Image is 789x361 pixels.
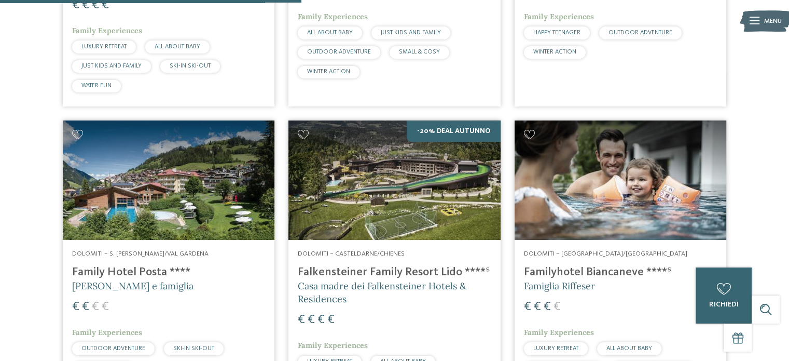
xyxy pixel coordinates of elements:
span: € [298,314,305,326]
span: € [534,301,541,313]
span: € [544,301,551,313]
span: € [553,301,561,313]
span: Family Experiences [298,341,368,350]
span: LUXURY RETREAT [533,345,578,352]
span: Casa madre dei Falkensteiner Hotels & Residences [298,280,466,305]
span: Dolomiti – [GEOGRAPHIC_DATA]/[GEOGRAPHIC_DATA] [524,250,687,257]
span: € [317,314,325,326]
span: € [82,301,89,313]
span: OUTDOOR ADVENTURE [81,345,145,352]
span: Famiglia Riffeser [524,280,595,292]
img: Cercate un hotel per famiglie? Qui troverete solo i migliori! [515,121,726,240]
h4: Falkensteiner Family Resort Lido ****ˢ [298,265,491,279]
span: ALL ABOUT BABY [155,44,200,50]
span: € [327,314,335,326]
span: Dolomiti – S. [PERSON_NAME]/Val Gardena [72,250,209,257]
span: ALL ABOUT BABY [606,345,652,352]
h4: Family Hotel Posta **** [72,265,265,279]
span: Family Experiences [524,12,594,21]
span: SMALL & COSY [399,49,440,55]
span: Dolomiti – Casteldarne/Chienes [298,250,405,257]
span: WINTER ACTION [307,69,350,75]
span: Family Experiences [72,26,142,35]
span: € [92,301,99,313]
span: € [524,301,531,313]
span: € [102,301,109,313]
img: Cercate un hotel per famiglie? Qui troverete solo i migliori! [288,121,500,240]
span: SKI-IN SKI-OUT [170,63,211,69]
a: richiedi [696,268,752,324]
span: € [308,314,315,326]
h4: Familyhotel Biancaneve ****ˢ [524,265,717,279]
span: ALL ABOUT BABY [307,30,353,36]
span: Family Experiences [298,12,368,21]
span: richiedi [709,301,738,308]
span: OUTDOOR ADVENTURE [608,30,672,36]
span: [PERSON_NAME] e famiglia [72,280,193,292]
span: JUST KIDS AND FAMILY [381,30,441,36]
span: JUST KIDS AND FAMILY [81,63,142,69]
span: LUXURY RETREAT [81,44,127,50]
span: Family Experiences [524,328,594,337]
span: SKI-IN SKI-OUT [173,345,214,352]
span: Family Experiences [72,328,142,337]
span: WATER FUN [81,83,112,89]
span: OUTDOOR ADVENTURE [307,49,371,55]
span: WINTER ACTION [533,49,576,55]
span: HAPPY TEENAGER [533,30,580,36]
img: Cercate un hotel per famiglie? Qui troverete solo i migliori! [63,121,274,240]
span: € [72,301,79,313]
